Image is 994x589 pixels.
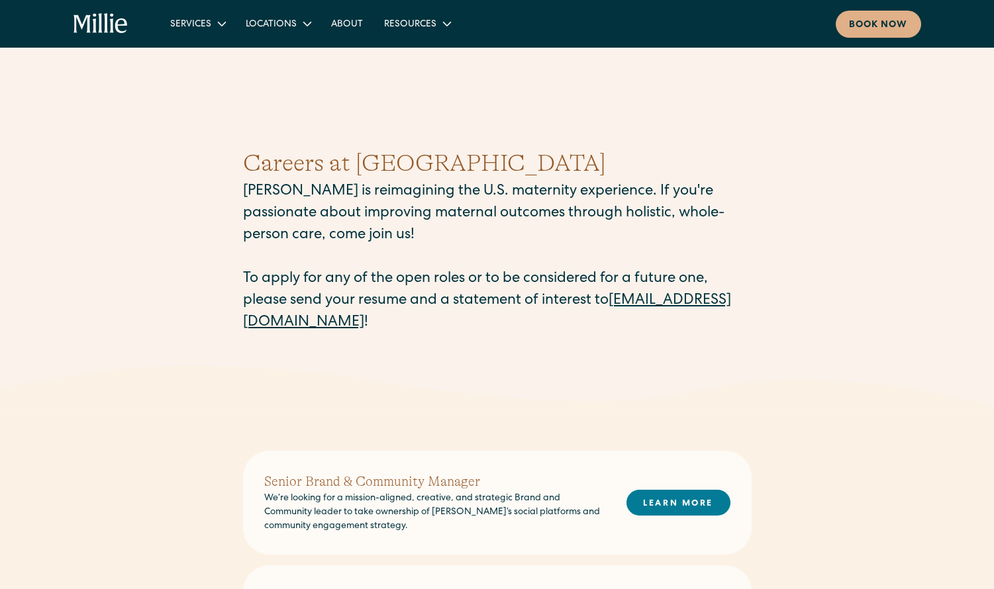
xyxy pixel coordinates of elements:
[373,13,460,34] div: Resources
[235,13,321,34] div: Locations
[321,13,373,34] a: About
[160,13,235,34] div: Services
[74,13,128,34] a: home
[243,146,752,181] h1: Careers at [GEOGRAPHIC_DATA]
[836,11,921,38] a: Book now
[246,18,297,32] div: Locations
[264,472,605,492] h2: Senior Brand & Community Manager
[243,181,752,334] p: [PERSON_NAME] is reimagining the U.S. maternity experience. If you're passionate about improving ...
[849,19,908,32] div: Book now
[264,492,605,533] p: We’re looking for a mission-aligned, creative, and strategic Brand and Community leader to take o...
[384,18,436,32] div: Resources
[626,490,730,516] a: LEARN MORE
[170,18,211,32] div: Services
